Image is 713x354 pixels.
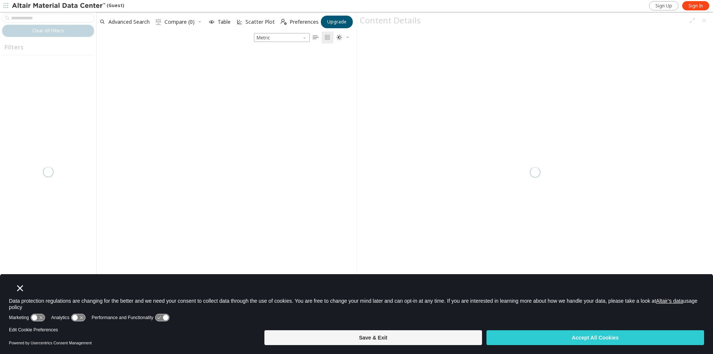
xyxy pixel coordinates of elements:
[688,3,703,9] span: Sign In
[254,33,310,42] span: Metric
[281,19,287,25] i: 
[12,2,107,10] img: Altair Material Data Center
[313,35,319,40] i: 
[321,16,353,28] button: Upgrade
[12,2,124,10] div: (Guest)
[325,35,331,40] i: 
[682,1,709,10] a: Sign In
[649,1,678,10] a: Sign Up
[165,19,195,25] span: Compare (0)
[156,19,162,25] i: 
[218,19,231,25] span: Table
[108,19,150,25] span: Advanced Search
[655,3,672,9] span: Sign Up
[310,32,322,43] button: Table View
[290,19,319,25] span: Preferences
[245,19,275,25] span: Scatter Plot
[333,32,353,43] button: Theme
[336,35,342,40] i: 
[327,19,346,25] span: Upgrade
[322,32,333,43] button: Tile View
[254,33,310,42] div: Unit System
